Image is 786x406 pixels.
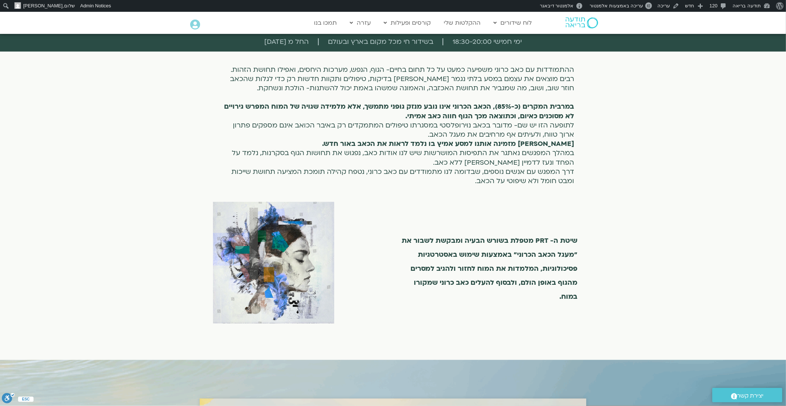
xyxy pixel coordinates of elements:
a: ההקלטות שלי [440,16,485,30]
strong: שיטת ה- PRT מטפלת בשורש הבעיה ומבקשת לשבור את "מעגל הכאב הכרוני" באמצעות שימוש באסטרטגיות פסיכולו... [402,236,577,301]
span: [PERSON_NAME] [23,3,63,8]
a: קורסים ופעילות [380,16,435,30]
a: עזרה [346,16,375,30]
a: תמכו בנו [311,16,341,30]
p: ההתמודדות עם כאב כרוני משפיעה כמעט על כל תחום בחיים- הגוף, הנפש, מערכות היחסים, ואפילו תחושת הזהו... [217,65,574,140]
span: החל מ [DATE]​ [264,36,309,48]
span: ימי חמישי 18:30-20:00 [453,36,522,48]
strong: במרבית המקרים (כ-85%), הכאב הכרוני אינו נובע מנזק גופני מתמשך, אלא מלמידה שגויה של המוח המפרש גיר... [224,102,574,120]
span: בשידור חי מכל מקום בארץ ובעולם [328,36,433,48]
span: עריכה באמצעות אלמנטור [590,3,643,8]
a: לוח שידורים [490,16,536,30]
a: יצירת קשר [712,388,782,402]
strong: [PERSON_NAME] מזמינה אותנו למסע אמיץ בו נלמד לראות את הכאב באור חדש. [322,139,574,148]
span: יצירת קשר [737,391,764,401]
p: במהלך המפגשים נאתגר את התפיסות המושרשות שיש לנו אודות כאב, נפגוש את תחושות הגוף בסקרנות, נלמד על ... [217,139,574,186]
img: תודעה בריאה [566,17,598,28]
